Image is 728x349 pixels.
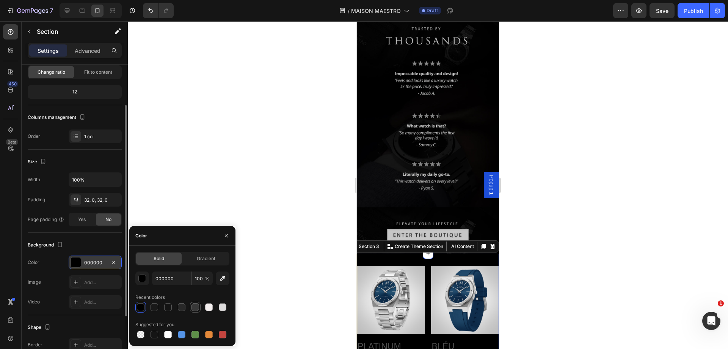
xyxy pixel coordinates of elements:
[28,322,52,333] div: Shape
[38,47,59,55] p: Settings
[50,6,53,15] p: 7
[28,259,39,266] div: Color
[351,7,401,15] span: MAISON MAESTRO
[74,319,143,343] h2: BLÉU POLYMER
[6,139,18,145] div: Beta
[28,298,40,305] div: Video
[84,299,120,306] div: Add...
[84,279,120,286] div: Add...
[28,112,87,123] div: Columns management
[7,81,18,87] div: 450
[28,279,41,286] div: Image
[28,341,42,348] div: Border
[84,133,120,140] div: 1 col
[28,196,45,203] div: Padding
[135,232,147,239] div: Color
[29,87,120,97] div: 12
[135,321,174,328] div: Suggested for you
[38,222,86,229] p: Create Theme Section
[78,216,86,223] span: Yes
[28,216,64,223] div: Page padding
[205,275,210,282] span: %
[84,342,120,349] div: Add...
[28,240,64,250] div: Background
[28,133,40,140] div: Order
[84,259,106,266] div: 000000
[152,272,191,285] input: Eg: FFFFFF
[37,27,99,36] p: Section
[656,8,668,14] span: Save
[348,7,350,15] span: /
[69,173,121,186] input: Auto
[702,312,720,330] iframe: Intercom live chat
[28,176,40,183] div: Width
[427,7,438,14] span: Draft
[197,255,215,262] span: Gradient
[3,3,56,18] button: 7
[38,69,65,76] span: Change ratio
[154,255,164,262] span: Solid
[84,69,112,76] span: Fit to content
[105,216,111,223] span: No
[678,3,709,18] button: Publish
[650,3,675,18] button: Save
[684,7,703,15] div: Publish
[357,21,499,349] iframe: Design area
[91,221,119,230] button: AI Content
[74,245,143,313] a: BLÉU POLYMER
[84,197,120,204] div: 32, 0, 32, 0
[75,47,100,55] p: Advanced
[28,157,48,167] div: Size
[135,294,165,301] div: Recent colors
[718,300,724,306] span: 1
[143,3,174,18] div: Undo/Redo
[0,222,24,229] div: Section 3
